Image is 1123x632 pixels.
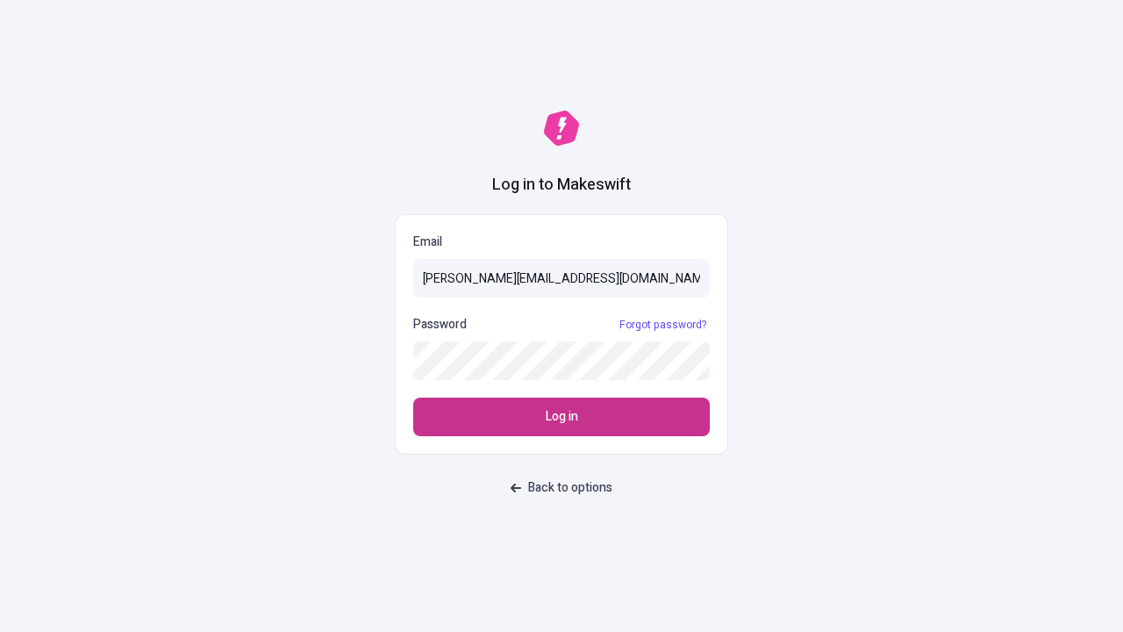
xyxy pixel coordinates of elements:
[413,259,710,298] input: Email
[413,315,467,334] p: Password
[413,233,710,252] p: Email
[413,398,710,436] button: Log in
[500,472,623,504] button: Back to options
[492,174,631,197] h1: Log in to Makeswift
[546,407,578,427] span: Log in
[616,318,710,332] a: Forgot password?
[528,478,612,498] span: Back to options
